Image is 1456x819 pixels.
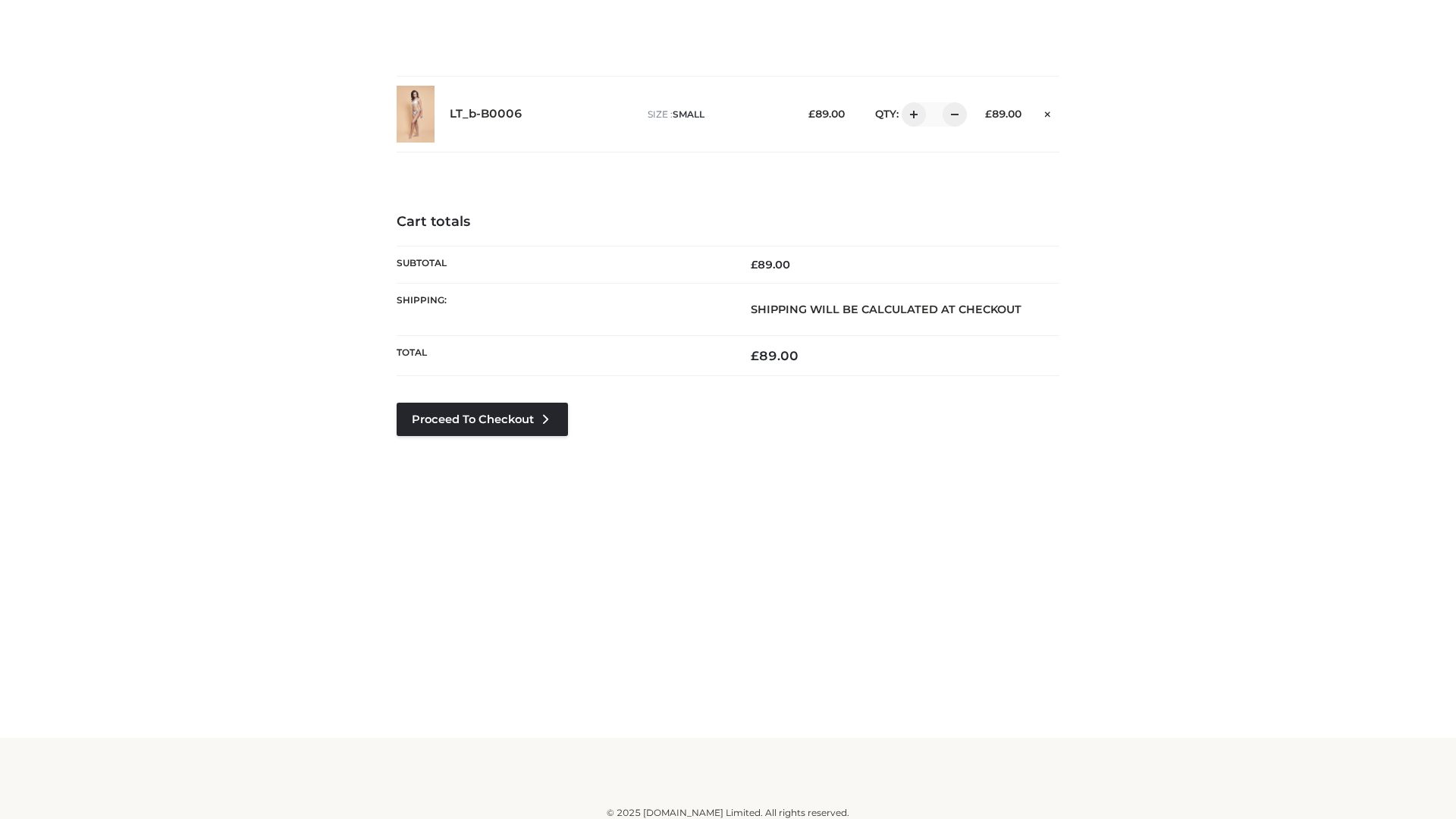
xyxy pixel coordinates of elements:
[450,107,522,121] a: LT_b-B0006
[808,108,815,120] span: £
[808,108,845,120] bdi: 89.00
[985,108,1021,120] bdi: 89.00
[397,283,728,335] th: Shipping:
[1037,102,1059,122] a: Remove this item
[751,303,1021,316] strong: Shipping will be calculated at checkout
[397,246,728,283] th: Subtotal
[751,348,759,363] span: £
[397,86,435,143] img: LT_b-B0006 - SMALL
[985,108,992,120] span: £
[397,336,728,376] th: Total
[673,108,704,120] span: SMALL
[751,348,799,363] bdi: 89.00
[751,258,758,271] span: £
[648,108,785,121] p: size :
[397,403,568,436] a: Proceed to Checkout
[397,214,1059,231] h4: Cart totals
[751,258,790,271] bdi: 89.00
[860,102,962,127] div: QTY:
